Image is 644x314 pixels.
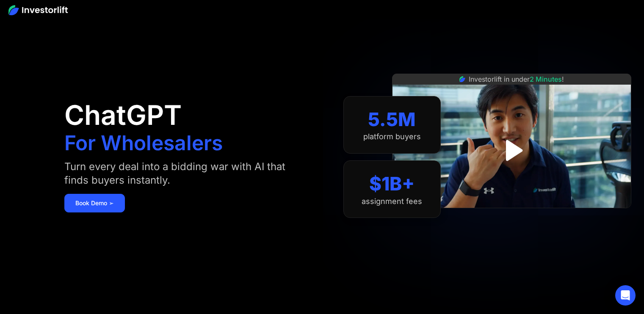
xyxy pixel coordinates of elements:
[362,197,422,206] div: assignment fees
[64,133,223,153] h1: For Wholesalers
[369,173,415,195] div: $1B+
[469,74,564,84] div: Investorlift in under !
[530,75,562,83] span: 2 Minutes
[64,102,182,129] h1: ChatGPT
[64,160,297,187] div: Turn every deal into a bidding war with AI that finds buyers instantly.
[368,108,416,131] div: 5.5M
[615,285,636,306] div: Open Intercom Messenger
[64,194,125,212] a: Book Demo ➢
[448,212,575,223] iframe: Customer reviews powered by Trustpilot
[493,132,531,169] a: open lightbox
[363,132,421,141] div: platform buyers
